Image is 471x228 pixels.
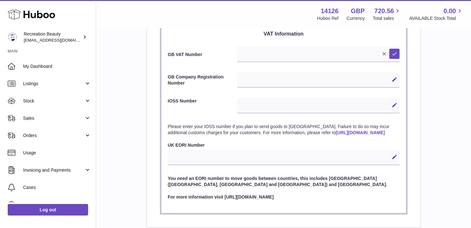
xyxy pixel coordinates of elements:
span: Cases [23,184,91,191]
span: [EMAIL_ADDRESS][DOMAIN_NAME] [24,37,94,43]
span: 720.56 [374,7,394,15]
label: IOSS Number [168,98,237,112]
h3: VAT Information [168,30,400,37]
span: Sales [23,115,84,121]
strong: 14126 [321,7,339,15]
img: barney@recreationbeauty.com [8,32,17,42]
span: Stock [23,98,84,104]
p: Please enter your IOSS number if you plan to send goods to [GEOGRAPHIC_DATA]. Failure to do so ma... [168,124,400,136]
span: Usage [23,150,91,156]
span: AVAILABLE Stock Total [409,15,463,21]
label: GB Company Registration Number [168,74,237,86]
span: Invoicing and Payments [23,167,84,173]
a: Log out [8,204,88,216]
span: Orders [23,133,84,139]
span: Total sales [373,15,401,21]
p: For more information visit [URL][DOMAIN_NAME] [168,194,400,200]
a: 0.00 AVAILABLE Stock Total [409,7,463,21]
label: UK EORI Number [168,142,400,148]
a: [URL][DOMAIN_NAME] [336,130,385,135]
span: Listings [23,81,84,87]
div: Huboo Ref [317,15,339,21]
label: GB VAT Number [168,52,237,58]
span: My Dashboard [23,63,91,69]
a: 720.56 Total sales [373,7,401,21]
p: You need an EORI number to move goods between countries, this includes [GEOGRAPHIC_DATA] ([GEOGRA... [168,175,400,188]
div: Currency [347,15,365,21]
strong: GBP [351,7,365,15]
div: Recreation Beauty [24,31,81,43]
span: 0.00 [443,7,456,15]
span: Channels [23,202,91,208]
